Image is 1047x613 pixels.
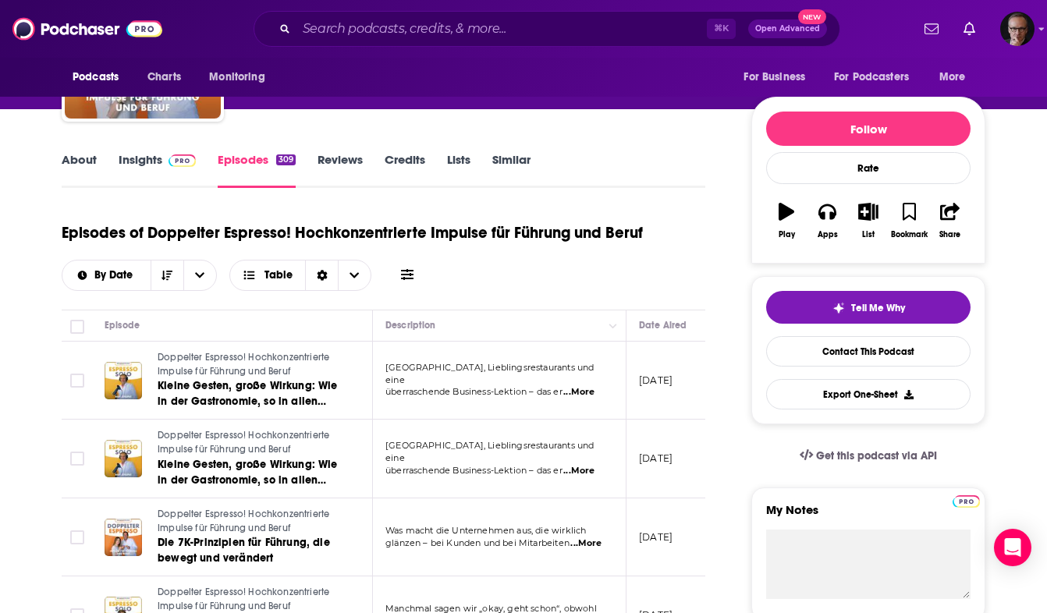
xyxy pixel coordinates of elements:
[1000,12,1035,46] button: Show profile menu
[851,302,905,314] span: Tell Me Why
[918,16,945,42] a: Show notifications dropdown
[276,154,296,165] div: 309
[848,193,889,249] button: List
[70,530,84,544] span: Toggle select row
[816,449,937,462] span: Get this podcast via API
[385,152,425,188] a: Credits
[604,317,623,335] button: Column Actions
[73,66,119,88] span: Podcasts
[158,586,345,613] a: Doppelter Espresso! Hochkonzentrierte Impulse für Führung und Beruf
[158,379,338,439] span: Kleine Gesten, große Wirkung: Wie in der Gastronomie, so in allen Firmen | Espresso Solo mit [PER...
[818,230,838,239] div: Apps
[891,230,928,239] div: Bookmark
[492,152,531,188] a: Similar
[766,152,971,184] div: Rate
[12,14,162,44] img: Podchaser - Follow, Share and Rate Podcasts
[766,291,971,324] button: tell me why sparkleTell Me Why
[147,66,181,88] span: Charts
[305,260,338,290] div: Sort Direction
[158,458,338,518] span: Kleine Gesten, große Wirkung: Wie in der Gastronomie, so in allen Firmen | Espresso Solo mit [PER...
[385,537,570,548] span: glänzen – bei Kunden und bei Mitarbeiten
[707,19,736,39] span: ⌘ K
[158,536,330,565] span: Die 7K-Prinzipien für Führung, die bewegt und verändert
[766,112,971,146] button: Follow
[137,62,190,92] a: Charts
[639,374,673,387] p: [DATE]
[953,495,980,508] img: Podchaser Pro
[158,457,345,488] a: Kleine Gesten, große Wirkung: Wie in der Gastronomie, so in allen Firmen | Espresso Solo mit [PER...
[563,386,594,399] span: ...More
[733,62,825,92] button: open menu
[94,270,138,281] span: By Date
[994,529,1031,566] div: Open Intercom Messenger
[639,530,673,544] p: [DATE]
[939,66,966,88] span: More
[1000,12,1035,46] span: Logged in as experts2podcasts
[169,154,196,167] img: Podchaser Pro
[158,429,345,456] a: Doppelter Espresso! Hochkonzentrierte Impulse für Führung und Beruf
[183,260,216,290] button: open menu
[930,193,971,249] button: Share
[158,508,329,533] span: Doppelter Espresso! Hochkonzentrierte Impulse für Führung und Beruf
[766,336,971,367] a: Contact This Podcast
[779,230,795,239] div: Play
[807,193,847,249] button: Apps
[447,152,470,188] a: Lists
[264,270,293,281] span: Table
[158,535,345,566] a: Die 7K-Prinzipien für Führung, die bewegt und verändert
[862,230,875,239] div: List
[957,16,981,42] a: Show notifications dropdown
[158,378,345,409] a: Kleine Gesten, große Wirkung: Wie in der Gastronomie, so in allen Firmen | Espresso Solo mit [PER...
[766,193,807,249] button: Play
[928,62,985,92] button: open menu
[385,316,435,335] div: Description
[158,351,345,378] a: Doppelter Espresso! Hochkonzentrierte Impulse für Führung und Beruf
[385,440,594,463] span: [GEOGRAPHIC_DATA], Lieblingsrestaurants und eine
[158,430,329,455] span: Doppelter Espresso! Hochkonzentrierte Impulse für Führung und Beruf
[570,537,602,550] span: ...More
[62,270,151,281] button: open menu
[62,62,139,92] button: open menu
[218,152,296,188] a: Episodes309
[889,193,929,249] button: Bookmark
[385,525,586,536] span: Was macht die Unternehmen aus, die wirklich
[385,386,563,397] span: überraschende Business-Lektion – das er
[209,66,264,88] span: Monitoring
[766,379,971,409] button: Export One-Sheet
[318,152,363,188] a: Reviews
[119,152,196,188] a: InsightsPodchaser Pro
[70,452,84,466] span: Toggle select row
[787,437,949,475] a: Get this podcast via API
[766,502,971,530] label: My Notes
[744,66,805,88] span: For Business
[834,66,909,88] span: For Podcasters
[748,19,827,38] button: Open AdvancedNew
[832,302,845,314] img: tell me why sparkle
[824,62,932,92] button: open menu
[639,452,673,465] p: [DATE]
[62,223,643,243] h1: Episodes of Doppelter Espresso! Hochkonzentrierte Impulse für Führung und Beruf
[70,374,84,388] span: Toggle select row
[105,316,140,335] div: Episode
[755,25,820,33] span: Open Advanced
[798,9,826,24] span: New
[1000,12,1035,46] img: User Profile
[385,465,563,476] span: überraschende Business-Lektion – das er
[62,152,97,188] a: About
[158,508,345,535] a: Doppelter Espresso! Hochkonzentrierte Impulse für Führung und Beruf
[385,362,594,385] span: [GEOGRAPHIC_DATA], Lieblingsrestaurants und eine
[62,260,217,291] h2: Choose List sort
[563,465,594,477] span: ...More
[639,316,687,335] div: Date Aired
[198,62,285,92] button: open menu
[953,493,980,508] a: Pro website
[254,11,840,47] div: Search podcasts, credits, & more...
[229,260,372,291] button: Choose View
[296,16,707,41] input: Search podcasts, credits, & more...
[939,230,960,239] div: Share
[151,260,183,290] button: Sort Direction
[158,352,329,377] span: Doppelter Espresso! Hochkonzentrierte Impulse für Führung und Beruf
[158,586,329,611] span: Doppelter Espresso! Hochkonzentrierte Impulse für Führung und Beruf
